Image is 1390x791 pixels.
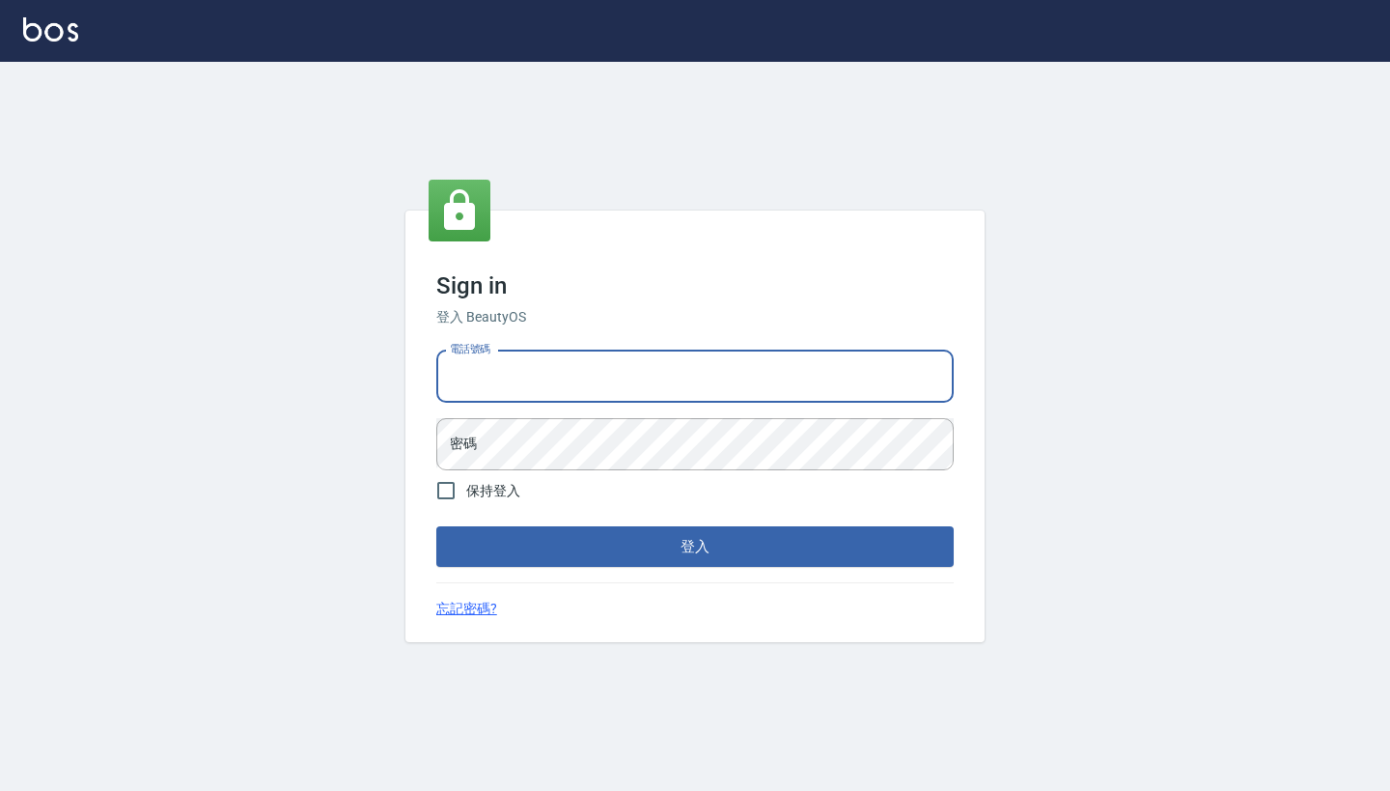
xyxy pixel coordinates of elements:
h6: 登入 BeautyOS [436,307,954,327]
h3: Sign in [436,272,954,299]
img: Logo [23,17,78,42]
span: 保持登入 [466,481,520,501]
a: 忘記密碼? [436,599,497,619]
label: 電話號碼 [450,342,490,356]
button: 登入 [436,526,954,567]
